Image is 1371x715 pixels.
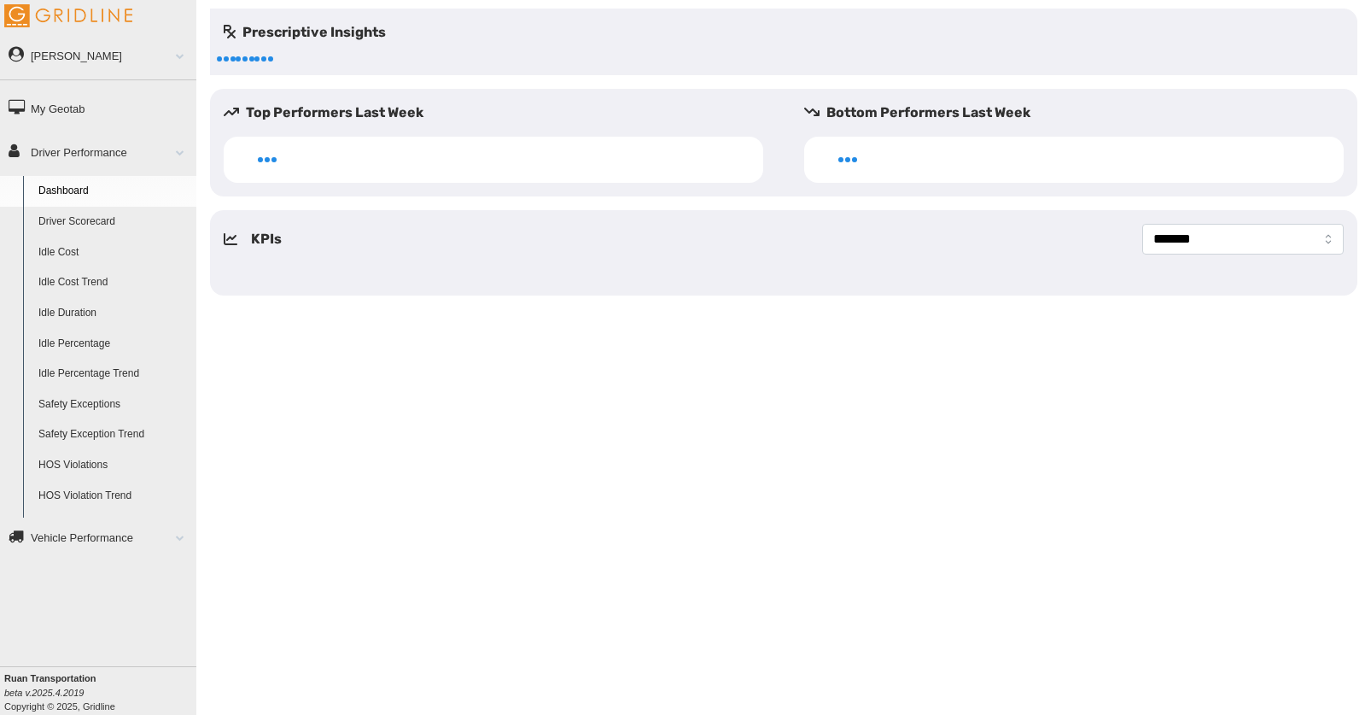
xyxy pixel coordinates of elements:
[31,419,196,450] a: Safety Exception Trend
[251,229,282,249] h5: KPIs
[31,329,196,360] a: Idle Percentage
[31,237,196,268] a: Idle Cost
[224,103,777,123] h5: Top Performers Last Week
[4,4,132,27] img: Gridline
[31,481,196,512] a: HOS Violation Trend
[31,267,196,298] a: Idle Cost Trend
[804,103,1357,123] h5: Bottom Performers Last Week
[31,176,196,207] a: Dashboard
[31,390,196,420] a: Safety Exceptions
[31,450,196,481] a: HOS Violations
[31,359,196,390] a: Idle Percentage Trend
[4,688,84,698] i: beta v.2025.4.2019
[31,511,196,542] a: HOS Explanation Reports
[224,22,386,43] h5: Prescriptive Insights
[31,207,196,237] a: Driver Scorecard
[31,298,196,329] a: Idle Duration
[4,671,196,713] div: Copyright © 2025, Gridline
[4,673,96,683] b: Ruan Transportation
